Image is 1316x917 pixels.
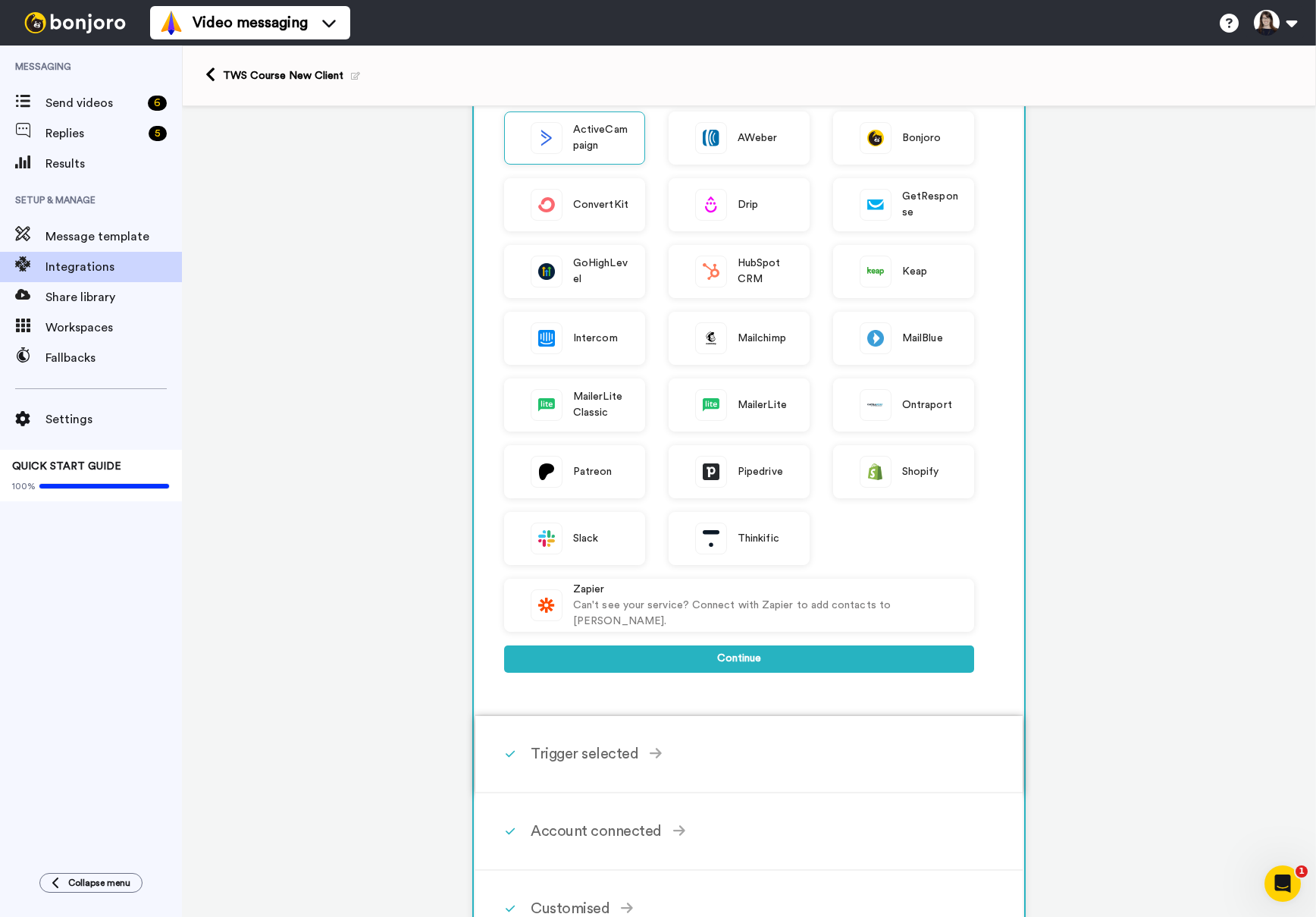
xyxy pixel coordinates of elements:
[12,461,121,472] span: QUICK START GUIDE
[531,190,562,220] img: logo_convertkit.svg
[696,323,726,353] img: logo_mailchimp.svg
[696,523,726,554] img: logo_thinkific.svg
[12,480,36,492] span: 100%
[45,94,142,112] span: Send videos
[696,390,726,420] img: logo_mailerlite.svg
[531,123,562,153] img: logo_activecampaign.svg
[902,189,958,221] span: GetResponse
[531,323,562,353] img: logo_intercom.svg
[573,122,629,154] span: ActiveCampaign
[860,323,891,353] img: logo_mailblue.png
[902,264,927,280] span: Keap
[531,256,562,287] img: logo_gohighlevel.png
[738,130,777,146] span: AWeber
[860,190,891,220] img: logo_getresponse.svg
[223,68,360,83] div: TWS Course New Client
[504,579,974,632] a: ZapierCan't see your service? Connect with Zapier to add contacts to [PERSON_NAME].
[148,96,167,111] div: 6
[149,126,167,141] div: 5
[531,523,562,554] img: logo_slack.svg
[860,390,891,420] img: logo_ontraport.svg
[531,390,562,420] img: logo_mailerlite.svg
[696,123,726,153] img: logo_aweber.svg
[1296,865,1308,878] span: 1
[531,590,562,620] img: logo_zapier.svg
[860,457,891,487] img: logo_shopify.svg
[475,793,1023,871] div: Account connected
[738,331,786,347] span: Mailchimp
[39,873,143,893] button: Collapse menu
[573,464,613,480] span: Patreon
[738,464,783,480] span: Pipedrive
[45,124,143,143] span: Replies
[738,397,787,413] span: MailerLite
[738,256,794,287] span: HubSpot CRM
[18,12,132,33] img: bj-logo-header-white.svg
[45,319,182,337] span: Workspaces
[45,288,182,306] span: Share library
[1264,865,1301,902] iframe: Intercom live chat
[696,256,726,287] img: logo_hubspot.svg
[738,197,758,213] span: Drip
[45,228,182,246] span: Message template
[45,410,182,429] span: Settings
[573,531,598,547] span: Slack
[68,877,130,889] span: Collapse menu
[573,389,629,421] span: MailerLite Classic
[696,457,726,487] img: logo_pipedrive.png
[573,197,628,213] span: ConvertKit
[45,349,182,367] span: Fallbacks
[531,457,562,487] img: logo_patreon.svg
[475,716,1023,793] div: Trigger selected
[738,531,779,547] span: Thinkific
[860,256,891,287] img: logo_keap.svg
[45,155,182,173] span: Results
[902,331,943,347] span: MailBlue
[531,820,974,843] div: Account connected
[902,130,942,146] span: Bonjoro
[159,11,183,35] img: vm-color.svg
[573,598,958,630] div: Can't see your service? Connect with Zapier to add contacts to [PERSON_NAME].
[573,256,629,287] span: GoHighLevel
[860,123,891,153] img: logo_round_yellow.svg
[902,397,952,413] span: Ontraport
[531,743,974,765] div: Trigger selected
[193,12,308,33] span: Video messaging
[573,582,958,598] div: Zapier
[504,645,974,673] button: Continue
[573,331,618,347] span: Intercom
[45,258,182,276] span: Integrations
[696,190,726,220] img: logo_drip.svg
[902,464,939,480] span: Shopify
